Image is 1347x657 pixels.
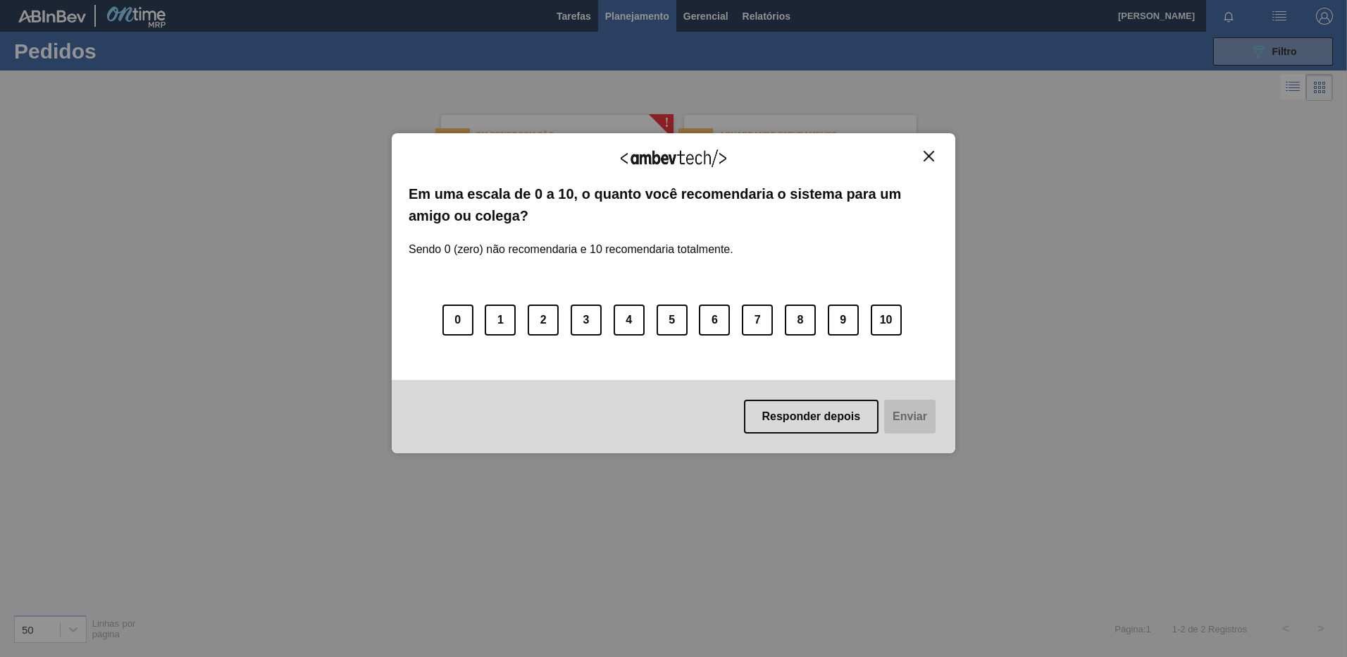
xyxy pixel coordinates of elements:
[919,150,938,162] button: Close
[657,305,688,336] button: 5
[699,305,730,336] button: 6
[442,305,473,336] button: 0
[528,305,559,336] button: 2
[742,305,773,336] button: 7
[621,149,726,167] img: Logo Ambevtech
[924,151,934,161] img: Close
[614,305,645,336] button: 4
[409,183,938,226] label: Em uma escala de 0 a 10, o quanto você recomendaria o sistema para um amigo ou colega?
[828,305,859,336] button: 9
[485,305,516,336] button: 1
[785,305,816,336] button: 8
[409,226,733,256] label: Sendo 0 (zero) não recomendaria e 10 recomendaria totalmente.
[871,305,902,336] button: 10
[744,400,879,434] button: Responder depois
[571,305,602,336] button: 3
